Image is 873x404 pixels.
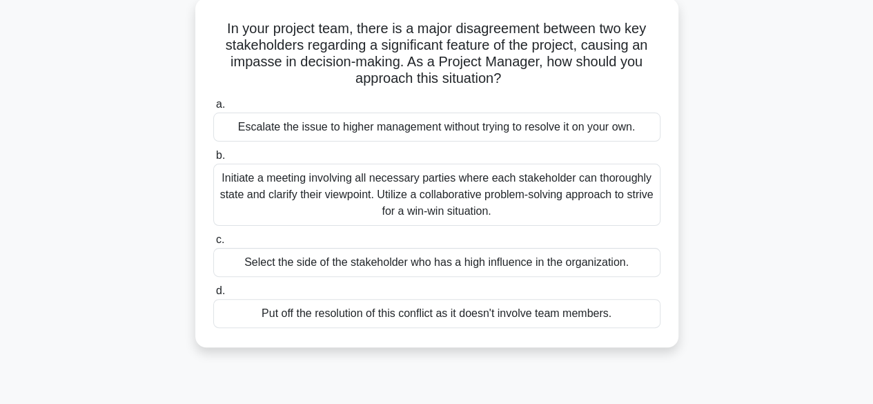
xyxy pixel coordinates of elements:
[216,149,225,161] span: b.
[213,299,660,328] div: Put off the resolution of this conflict as it doesn't involve team members.
[216,285,225,296] span: d.
[216,233,224,245] span: c.
[213,164,660,226] div: Initiate a meeting involving all necessary parties where each stakeholder can thoroughly state an...
[213,113,660,142] div: Escalate the issue to higher management without trying to resolve it on your own.
[216,98,225,110] span: a.
[213,248,660,277] div: Select the side of the stakeholder who has a high influence in the organization.
[212,20,662,88] h5: In your project team, there is a major disagreement between two key stakeholders regarding a sign...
